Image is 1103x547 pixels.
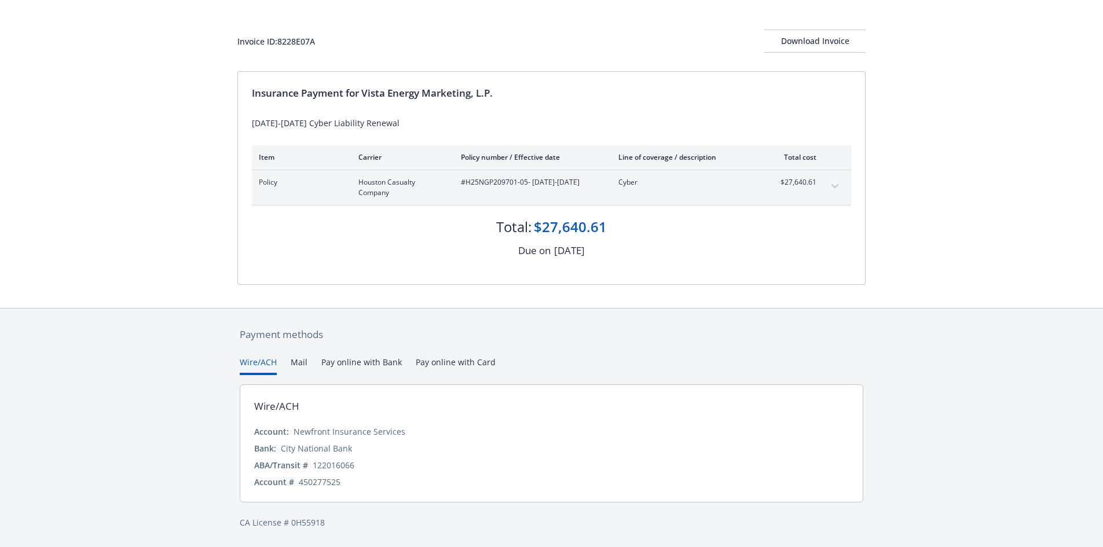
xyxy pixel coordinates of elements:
div: 122016066 [313,459,354,471]
div: Account # [254,476,294,488]
div: Wire/ACH [254,399,299,414]
button: Pay online with Card [416,356,496,375]
div: Due on [518,243,551,258]
span: Houston Casualty Company [358,177,442,198]
div: $27,640.61 [534,217,607,237]
div: [DATE]-[DATE] Cyber Liability Renewal [252,117,851,129]
span: $27,640.61 [773,177,816,188]
div: [DATE] [554,243,585,258]
div: City National Bank [281,442,352,454]
div: PolicyHouston Casualty Company#H25NGP209701-05- [DATE]-[DATE]Cyber$27,640.61expand content [252,170,851,205]
div: Payment methods [240,327,863,342]
span: Cyber [618,177,754,188]
div: Download Invoice [764,30,866,52]
div: ABA/Transit # [254,459,308,471]
div: Total cost [773,152,816,162]
button: Mail [291,356,307,375]
div: Newfront Insurance Services [294,425,405,438]
div: Line of coverage / description [618,152,754,162]
button: Wire/ACH [240,356,277,375]
div: Account: [254,425,289,438]
span: Policy [259,177,340,188]
div: Item [259,152,340,162]
button: Download Invoice [764,30,866,53]
button: Pay online with Bank [321,356,402,375]
div: CA License # 0H55918 [240,516,863,528]
div: 450277525 [299,476,340,488]
div: Invoice ID: 8228E07A [237,35,315,47]
div: Total: [496,217,532,237]
div: Policy number / Effective date [461,152,600,162]
span: #H25NGP209701-05 - [DATE]-[DATE] [461,177,600,188]
button: expand content [826,177,844,196]
div: Bank: [254,442,276,454]
div: Insurance Payment for Vista Energy Marketing, L.P. [252,86,851,101]
div: Carrier [358,152,442,162]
